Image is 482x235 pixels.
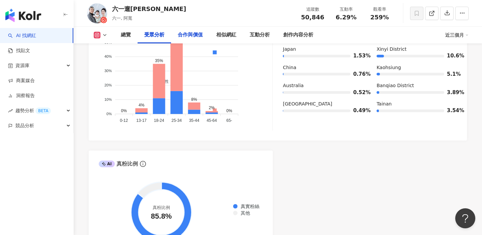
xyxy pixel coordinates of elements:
tspan: 0-12 [120,118,128,123]
div: Banqiao District [377,82,457,89]
tspan: 10% [104,97,112,101]
img: logo [5,9,41,22]
div: BETA [35,107,51,114]
a: 商案媒合 [8,77,35,84]
span: 259% [370,14,389,21]
tspan: 65- [227,118,232,123]
tspan: 40% [104,54,112,58]
a: searchAI 找網紅 [8,32,36,39]
span: 6.29% [336,14,356,21]
tspan: 30% [104,69,112,73]
tspan: 45-64 [207,118,217,123]
tspan: 35-44 [189,118,199,123]
div: Kaohsiung [377,64,457,71]
tspan: 0% [106,112,112,116]
iframe: Help Scout Beacon - Open [455,208,475,228]
div: 六一遛[PERSON_NAME] [112,5,186,13]
div: 近三個月 [445,30,469,40]
div: 真粉比例 [99,160,138,168]
div: 互動率 [333,6,359,13]
tspan: 18-24 [154,118,164,123]
span: 競品分析 [15,118,34,133]
div: 受眾分析 [144,31,164,39]
div: China [283,64,363,71]
div: Australia [283,82,363,89]
span: 3.54% [447,108,457,113]
span: 趨勢分析 [15,103,51,118]
div: AI [99,161,115,167]
div: 相似網紅 [216,31,236,39]
span: 10.6% [447,53,457,58]
span: 六一, 阿寬 [112,16,132,21]
div: Japan [283,46,363,53]
tspan: 13-17 [136,118,147,123]
tspan: 25-34 [171,118,182,123]
tspan: 20% [104,83,112,87]
div: 創作內容分析 [283,31,313,39]
span: info-circle [139,160,147,168]
a: 找貼文 [8,47,30,54]
div: 總覽 [121,31,131,39]
span: 0.52% [353,90,363,95]
span: 0.76% [353,72,363,77]
img: KOL Avatar [87,3,107,23]
span: 3.89% [447,90,457,95]
span: 50,846 [301,14,324,21]
span: 資源庫 [15,58,29,73]
span: 0.49% [353,108,363,113]
div: 合作與價值 [178,31,203,39]
div: Tainan [377,101,457,107]
div: 追蹤數 [300,6,325,13]
tspan: 50% [104,40,112,44]
span: 其他 [236,210,250,216]
span: rise [8,108,13,113]
a: 洞察報告 [8,92,35,99]
span: 5.1% [447,72,457,77]
div: [GEOGRAPHIC_DATA] [283,101,363,107]
span: 1.53% [353,53,363,58]
span: 真實粉絲 [236,204,259,209]
div: 互動分析 [250,31,270,39]
div: 觀看率 [367,6,392,13]
div: Xinyi District [377,46,457,53]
